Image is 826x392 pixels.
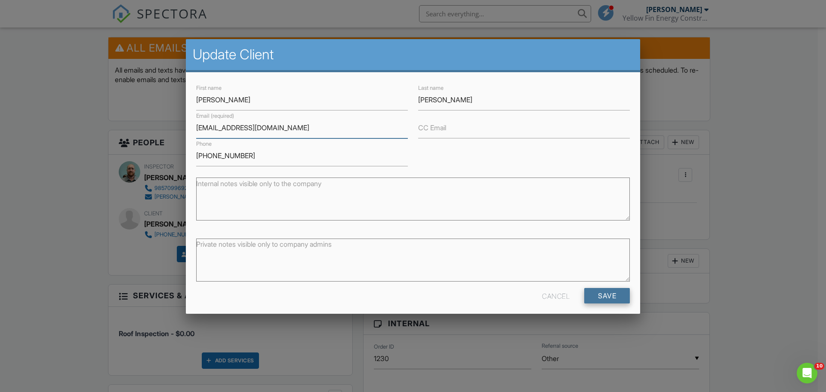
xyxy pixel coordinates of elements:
[418,84,444,92] label: Last name
[196,239,332,249] label: Private notes visible only to company admins
[584,288,630,303] input: Save
[814,363,824,370] span: 10
[193,46,633,63] h2: Update Client
[196,112,234,120] label: Email (required)
[797,363,817,383] iframe: Intercom live chat
[196,84,222,92] label: First name
[418,123,446,132] label: CC Email
[196,140,212,148] label: Phone
[542,288,570,303] div: Cancel
[196,179,321,188] label: Internal notes visible only to the company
